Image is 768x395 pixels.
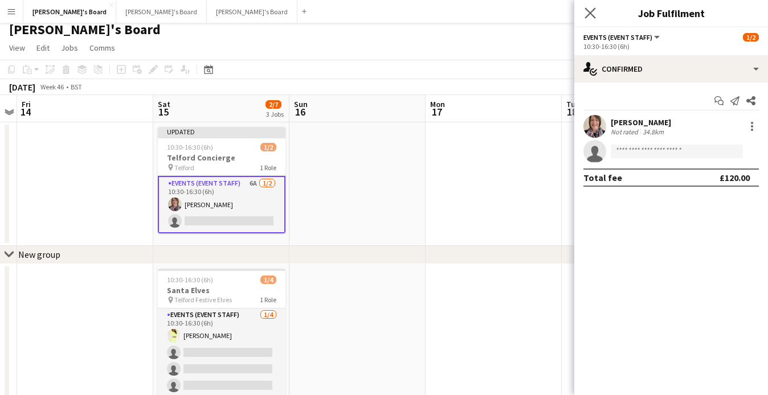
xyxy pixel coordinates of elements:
[574,6,768,20] h3: Job Fulfilment
[89,43,115,53] span: Comms
[260,295,276,304] span: 1 Role
[292,105,308,118] span: 16
[260,143,276,151] span: 1/2
[583,42,759,51] div: 10:30-16:30 (6h)
[9,81,35,93] div: [DATE]
[22,99,31,109] span: Fri
[574,55,768,83] div: Confirmed
[158,127,285,233] app-job-card: Updated10:30-16:30 (6h)1/2Telford Concierge Telford1 RoleEvents (Event Staff)6A1/210:30-16:30 (6h...
[9,43,25,53] span: View
[38,83,66,91] span: Week 46
[640,127,666,136] div: 34.8km
[32,40,54,55] a: Edit
[167,143,213,151] span: 10:30-16:30 (6h)
[158,153,285,163] h3: Telford Concierge
[583,33,661,42] button: Events (Event Staff)
[174,163,194,172] span: Telford
[566,99,579,109] span: Tue
[9,21,161,38] h1: [PERSON_NAME]'s Board
[260,163,276,172] span: 1 Role
[565,105,579,118] span: 18
[174,295,232,304] span: Telford Festive Elves
[5,40,30,55] a: View
[167,275,213,284] span: 10:30-16:30 (6h)
[18,249,60,260] div: New group
[85,40,120,55] a: Comms
[720,172,750,183] div: £120.00
[158,285,285,295] h3: Santa Elves
[61,43,78,53] span: Jobs
[116,1,207,23] button: [PERSON_NAME]'s Board
[266,110,284,118] div: 3 Jobs
[56,40,83,55] a: Jobs
[158,99,170,109] span: Sat
[611,127,640,136] div: Not rated
[430,99,445,109] span: Mon
[743,33,759,42] span: 1/2
[23,1,116,23] button: [PERSON_NAME]'s Board
[158,127,285,136] div: Updated
[260,275,276,284] span: 1/4
[207,1,297,23] button: [PERSON_NAME]'s Board
[20,105,31,118] span: 14
[265,100,281,109] span: 2/7
[158,176,285,233] app-card-role: Events (Event Staff)6A1/210:30-16:30 (6h)[PERSON_NAME]
[156,105,170,118] span: 15
[611,117,671,127] div: [PERSON_NAME]
[36,43,50,53] span: Edit
[294,99,308,109] span: Sun
[428,105,445,118] span: 17
[583,172,622,183] div: Total fee
[583,33,652,42] span: Events (Event Staff)
[71,83,82,91] div: BST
